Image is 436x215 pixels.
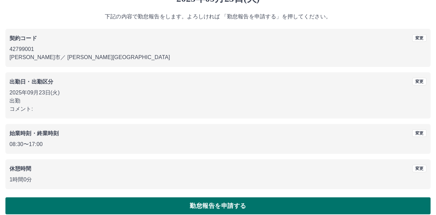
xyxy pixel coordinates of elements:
[10,53,426,61] p: [PERSON_NAME]市 ／ [PERSON_NAME][GEOGRAPHIC_DATA]
[5,13,431,21] p: 下記の内容で勤怠報告をします。よろしければ 「勤怠報告を申請する」を押してください。
[5,197,431,214] button: 勤怠報告を申請する
[10,45,426,53] p: 42799001
[10,105,426,113] p: コメント:
[412,78,426,85] button: 変更
[10,140,426,148] p: 08:30 〜 17:00
[10,130,59,136] b: 始業時刻・終業時刻
[10,176,426,184] p: 1時間0分
[412,129,426,137] button: 変更
[412,165,426,172] button: 変更
[10,79,53,85] b: 出勤日・出勤区分
[412,34,426,42] button: 変更
[10,89,426,97] p: 2025年09月23日(火)
[10,166,32,172] b: 休憩時間
[10,35,37,41] b: 契約コード
[10,97,426,105] p: 出勤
